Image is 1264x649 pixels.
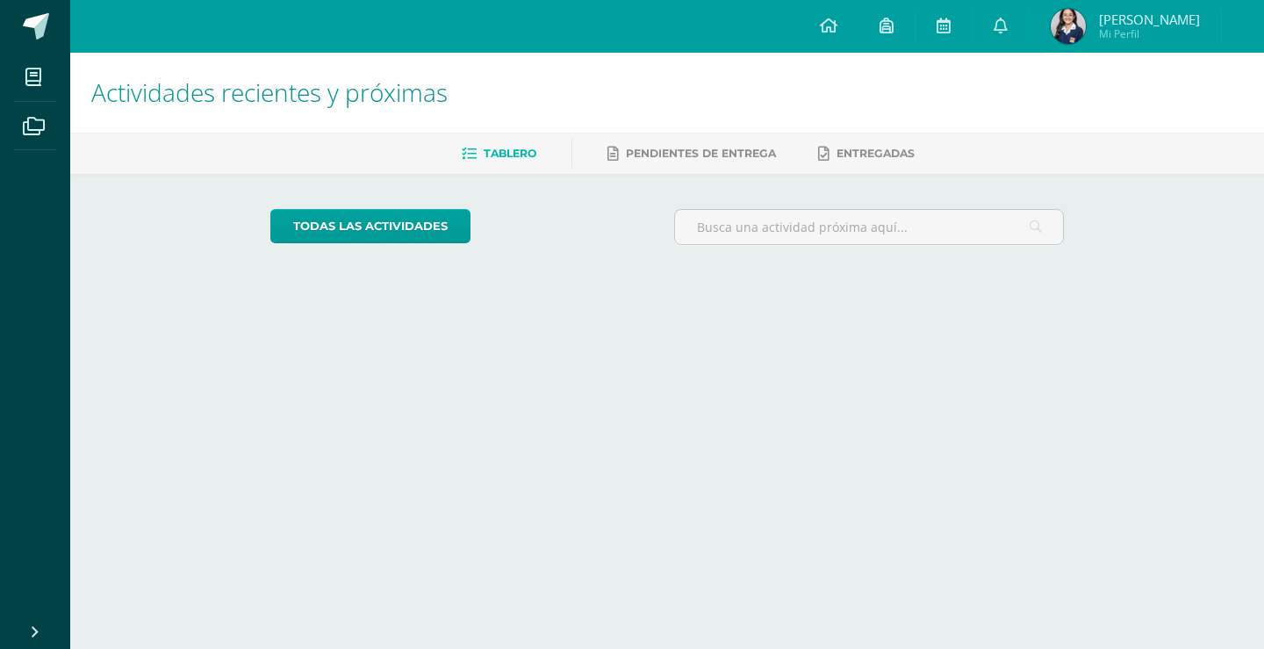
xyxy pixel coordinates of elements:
[607,140,776,168] a: Pendientes de entrega
[626,147,776,160] span: Pendientes de entrega
[1099,26,1200,41] span: Mi Perfil
[462,140,536,168] a: Tablero
[818,140,915,168] a: Entregadas
[484,147,536,160] span: Tablero
[837,147,915,160] span: Entregadas
[1099,11,1200,28] span: [PERSON_NAME]
[91,76,448,109] span: Actividades recientes y próximas
[1051,9,1086,44] img: 247608930fe9e8d457b9cdbfcb073c93.png
[675,210,1064,244] input: Busca una actividad próxima aquí...
[270,209,470,243] a: todas las Actividades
